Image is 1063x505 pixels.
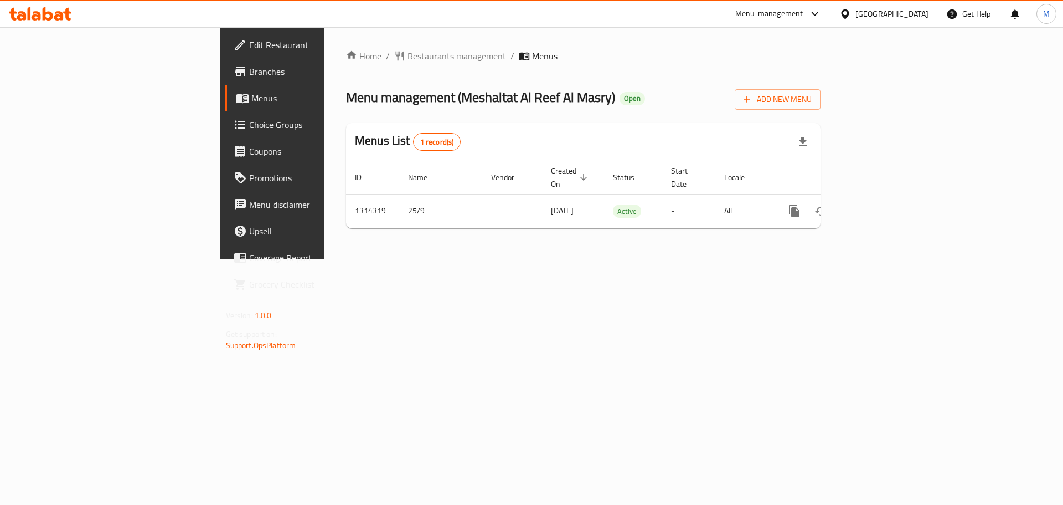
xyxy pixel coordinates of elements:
[225,32,398,58] a: Edit Restaurant
[1043,8,1050,20] span: M
[226,327,277,341] span: Get support on:
[772,161,896,195] th: Actions
[346,161,896,228] table: enhanced table
[225,111,398,138] a: Choice Groups
[620,92,645,105] div: Open
[613,171,649,184] span: Status
[855,8,928,20] div: [GEOGRAPHIC_DATA]
[249,171,389,185] span: Promotions
[225,165,398,191] a: Promotions
[251,91,389,105] span: Menus
[671,164,702,191] span: Start Date
[735,89,821,110] button: Add New Menu
[346,49,821,63] nav: breadcrumb
[249,278,389,291] span: Grocery Checklist
[249,38,389,52] span: Edit Restaurant
[355,171,376,184] span: ID
[510,49,514,63] li: /
[249,118,389,131] span: Choice Groups
[225,58,398,85] a: Branches
[715,194,772,228] td: All
[613,205,641,218] span: Active
[532,49,558,63] span: Menus
[724,171,759,184] span: Locale
[226,338,296,353] a: Support.OpsPlatform
[414,137,461,147] span: 1 record(s)
[781,198,808,225] button: more
[808,198,834,225] button: Change Status
[225,271,398,298] a: Grocery Checklist
[225,85,398,111] a: Menus
[735,7,803,21] div: Menu-management
[249,251,389,264] span: Coverage Report
[413,133,461,151] div: Total records count
[226,308,253,323] span: Version:
[346,85,615,110] span: Menu management ( Meshaltat Al Reef Al Masry )
[249,198,389,211] span: Menu disclaimer
[399,194,482,228] td: 25/9
[249,65,389,78] span: Branches
[394,49,506,63] a: Restaurants management
[408,171,442,184] span: Name
[225,244,398,271] a: Coverage Report
[744,93,812,106] span: Add New Menu
[225,218,398,244] a: Upsell
[662,194,715,228] td: -
[249,225,389,238] span: Upsell
[551,164,591,191] span: Created On
[407,49,506,63] span: Restaurants management
[789,129,816,155] div: Export file
[620,94,645,103] span: Open
[249,145,389,158] span: Coupons
[225,191,398,218] a: Menu disclaimer
[613,205,641,218] div: Active
[491,171,529,184] span: Vendor
[355,132,461,151] h2: Menus List
[255,308,272,323] span: 1.0.0
[551,203,574,218] span: [DATE]
[225,138,398,165] a: Coupons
